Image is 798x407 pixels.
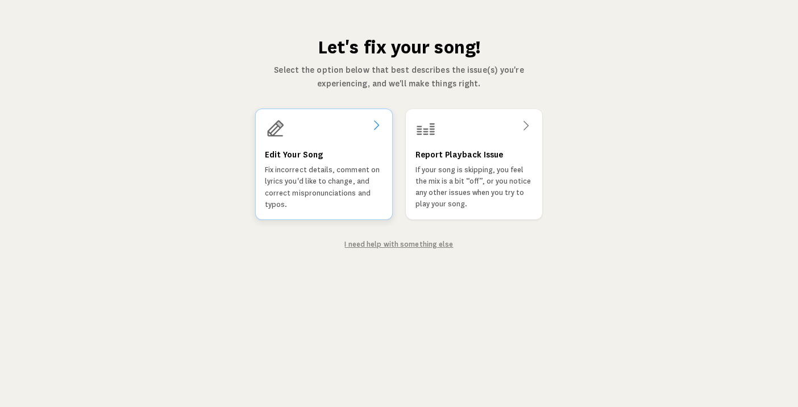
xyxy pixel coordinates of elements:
[256,109,392,219] a: Edit Your SongFix incorrect details, comment on lyrics you'd like to change, and correct mispronu...
[344,239,453,249] a: I need help with something else
[415,148,503,162] h3: Report Playback Issue
[415,164,533,210] p: If your song is skipping, you feel the mix is a bit “off”, or you notice any other issues when yo...
[406,109,542,219] a: Report Playback IssueIf your song is skipping, you feel the mix is a bit “off”, or you notice any...
[255,64,543,91] p: Select the option below that best describes the issue(s) you're experiencing, and we'll make thin...
[255,36,543,59] h1: Let's fix your song!
[265,164,383,210] p: Fix incorrect details, comment on lyrics you'd like to change, and correct mispronunciations and ...
[265,148,323,162] h3: Edit Your Song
